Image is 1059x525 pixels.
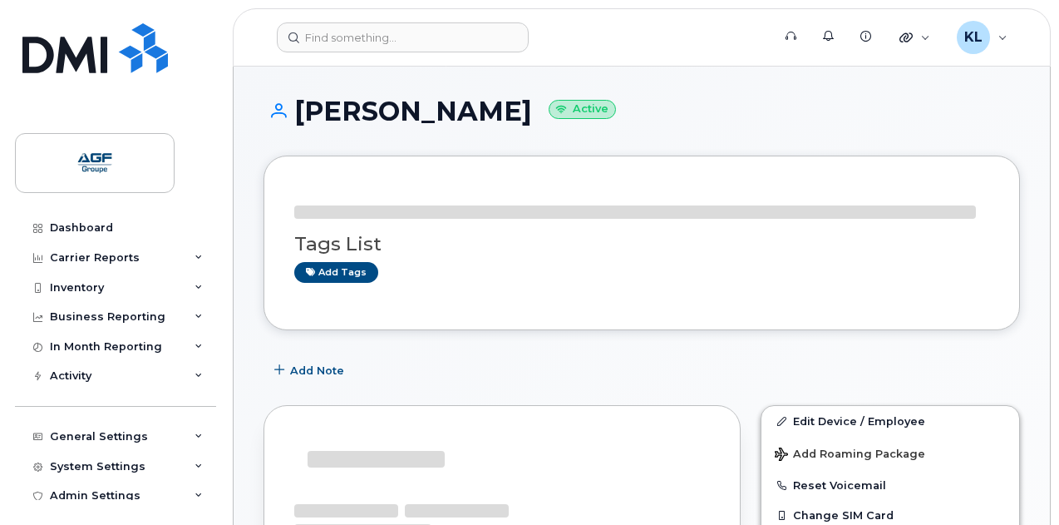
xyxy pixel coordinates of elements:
[264,97,1020,126] h1: [PERSON_NAME]
[294,234,989,255] h3: Tags List
[549,100,616,119] small: Active
[775,448,925,463] span: Add Roaming Package
[761,470,1019,500] button: Reset Voicemail
[264,355,358,385] button: Add Note
[294,262,378,283] a: Add tags
[761,406,1019,436] a: Edit Device / Employee
[761,436,1019,470] button: Add Roaming Package
[290,363,344,379] span: Add Note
